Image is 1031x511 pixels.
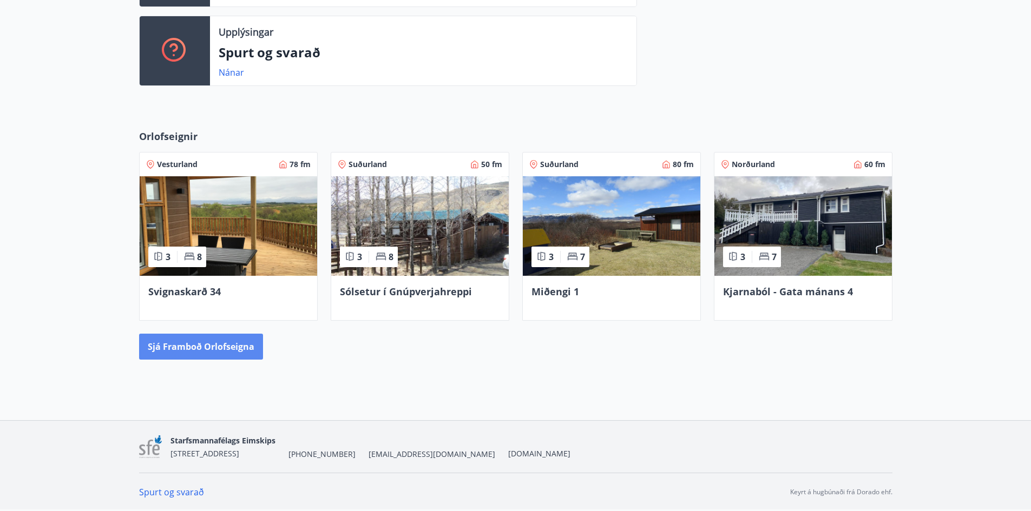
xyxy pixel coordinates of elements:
[549,251,554,263] span: 3
[340,285,472,298] span: Sólsetur í Gnúpverjahreppi
[673,159,694,170] span: 80 fm
[772,251,777,263] span: 7
[170,435,275,446] span: Starfsmannafélags Eimskips
[723,285,853,298] span: Kjarnaból - Gata mánans 4
[540,159,579,170] span: Suðurland
[197,251,202,263] span: 8
[139,129,198,143] span: Orlofseignir
[389,251,393,263] span: 8
[714,176,892,276] img: Paella dish
[369,449,495,460] span: [EMAIL_ADDRESS][DOMAIN_NAME]
[331,176,509,276] img: Paella dish
[148,285,221,298] span: Svignaskarð 34
[790,487,892,497] p: Keyrt á hugbúnaði frá Dorado ehf.
[508,448,570,459] a: [DOMAIN_NAME]
[219,25,273,39] p: Upplýsingar
[288,449,356,460] span: [PHONE_NUMBER]
[157,159,198,170] span: Vesturland
[357,251,362,263] span: 3
[139,334,263,360] button: Sjá framboð orlofseigna
[219,67,244,78] a: Nánar
[864,159,885,170] span: 60 fm
[139,435,162,459] img: 7sa1LslLnpN6OqSLT7MqncsxYNiZGdZT4Qcjshc2.png
[290,159,311,170] span: 78 fm
[349,159,387,170] span: Suðurland
[219,43,628,62] p: Spurt og svarað
[732,159,775,170] span: Norðurland
[140,176,317,276] img: Paella dish
[170,448,239,459] span: [STREET_ADDRESS]
[531,285,579,298] span: Miðengi 1
[740,251,745,263] span: 3
[481,159,502,170] span: 50 fm
[580,251,585,263] span: 7
[523,176,700,276] img: Paella dish
[166,251,170,263] span: 3
[139,486,204,498] a: Spurt og svarað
